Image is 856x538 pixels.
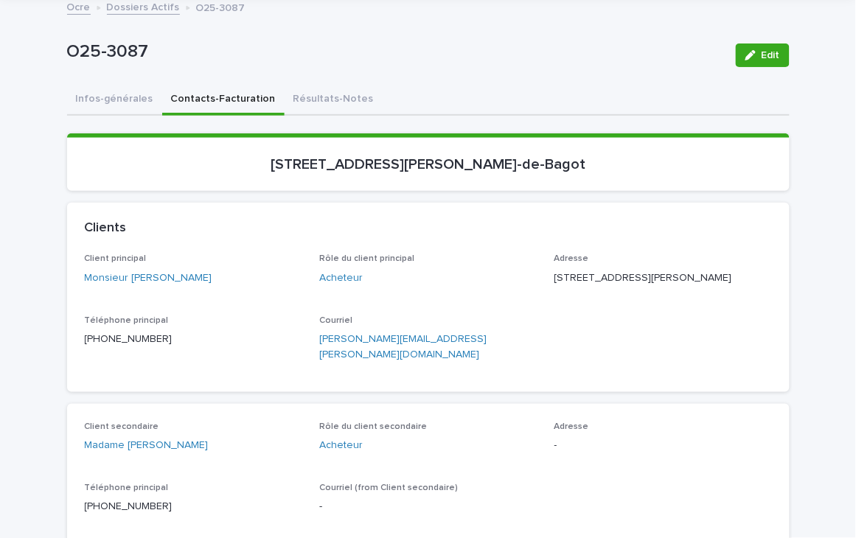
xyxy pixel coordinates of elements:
p: [STREET_ADDRESS][PERSON_NAME] [554,270,772,286]
button: Résultats-Notes [285,85,383,116]
a: Acheteur [319,438,363,453]
h2: Clients [85,220,127,237]
p: [PHONE_NUMBER] [85,499,302,514]
span: Client secondaire [85,422,159,431]
span: Edit [762,50,780,60]
span: Client principal [85,254,147,263]
span: Courriel (from Client secondaire) [319,483,458,492]
span: Rôle du client secondaire [319,422,427,431]
span: Courriel [319,316,352,325]
p: O25-3087 [67,41,724,63]
span: Téléphone principal [85,483,169,492]
p: - [554,438,772,453]
button: Infos-générales [67,85,162,116]
span: Téléphone principal [85,316,169,325]
a: Acheteur [319,270,363,286]
span: Adresse [554,422,589,431]
span: Rôle du client principal [319,254,414,263]
p: [PHONE_NUMBER] [85,332,302,347]
a: [PERSON_NAME][EMAIL_ADDRESS][PERSON_NAME][DOMAIN_NAME] [319,334,487,360]
a: Monsieur [PERSON_NAME] [85,270,212,286]
button: Edit [736,43,790,67]
p: - [319,499,537,514]
p: [STREET_ADDRESS][PERSON_NAME]-de-Bagot [85,156,772,173]
a: Madame [PERSON_NAME] [85,438,209,453]
button: Contacts-Facturation [162,85,285,116]
span: Adresse [554,254,589,263]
